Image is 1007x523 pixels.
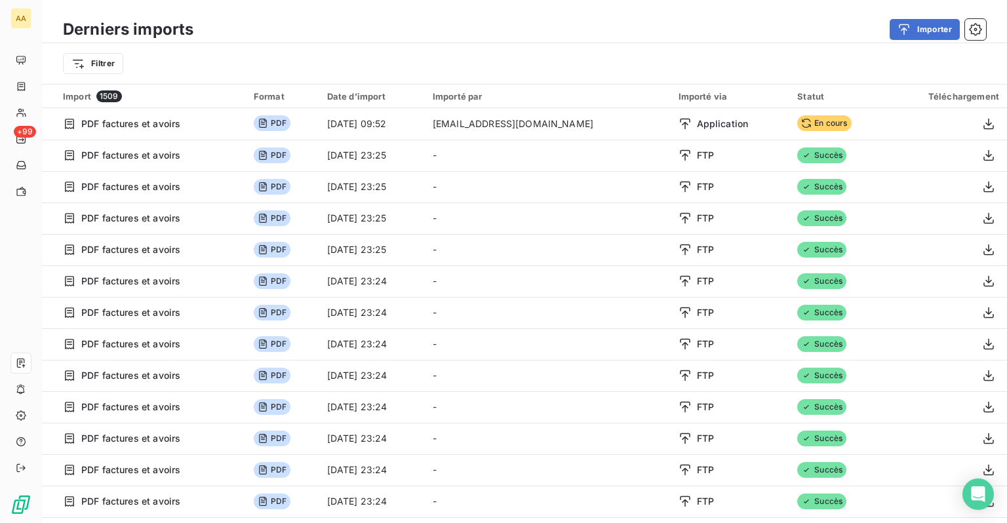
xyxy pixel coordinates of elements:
span: Succès [797,431,846,446]
div: Statut [797,91,879,102]
td: [DATE] 23:25 [319,140,425,171]
span: PDF [254,273,290,289]
span: FTP [697,400,714,414]
td: [DATE] 23:24 [319,454,425,486]
span: PDF [254,368,290,383]
div: Format [254,91,311,102]
td: [DATE] 23:24 [319,265,425,297]
span: PDF [254,210,290,226]
span: Succès [797,179,846,195]
span: PDF [254,336,290,352]
td: [DATE] 23:25 [319,234,425,265]
span: FTP [697,369,714,382]
span: Succès [797,336,846,352]
span: FTP [697,243,714,256]
span: PDF [254,494,290,509]
div: Import [63,90,238,102]
td: [DATE] 23:24 [319,486,425,517]
div: Importé par [433,91,663,102]
span: +99 [14,126,36,138]
span: PDF factures et avoirs [81,243,180,256]
span: FTP [697,180,714,193]
span: PDF [254,179,290,195]
td: - [425,454,671,486]
span: FTP [697,212,714,225]
span: PDF factures et avoirs [81,180,180,193]
span: PDF factures et avoirs [81,463,180,476]
td: [DATE] 09:52 [319,108,425,140]
button: Filtrer [63,53,123,74]
td: [DATE] 23:24 [319,423,425,454]
span: Succès [797,147,846,163]
td: [DATE] 23:24 [319,297,425,328]
span: Succès [797,305,846,320]
td: - [425,360,671,391]
span: PDF factures et avoirs [81,495,180,508]
td: - [425,486,671,517]
span: Succès [797,210,846,226]
span: Succès [797,494,846,509]
span: PDF [254,242,290,258]
button: Importer [890,19,960,40]
td: - [425,391,671,423]
span: PDF factures et avoirs [81,432,180,445]
span: FTP [697,149,714,162]
span: FTP [697,306,714,319]
span: PDF [254,147,290,163]
span: PDF factures et avoirs [81,149,180,162]
td: [DATE] 23:25 [319,203,425,234]
span: PDF factures et avoirs [81,117,180,130]
img: Logo LeanPay [10,494,31,515]
td: - [425,328,671,360]
span: PDF factures et avoirs [81,306,180,319]
span: Succès [797,399,846,415]
td: [DATE] 23:24 [319,328,425,360]
h3: Derniers imports [63,18,193,41]
td: [EMAIL_ADDRESS][DOMAIN_NAME] [425,108,671,140]
span: PDF factures et avoirs [81,369,180,382]
div: AA [10,8,31,29]
span: FTP [697,495,714,508]
span: FTP [697,338,714,351]
td: - [425,297,671,328]
div: Importé via [679,91,782,102]
span: PDF [254,399,290,415]
span: PDF [254,462,290,478]
span: FTP [697,463,714,476]
span: Application [697,117,749,130]
span: Succès [797,242,846,258]
span: PDF [254,305,290,320]
div: Open Intercom Messenger [962,478,994,510]
span: PDF [254,431,290,446]
td: - [425,140,671,171]
span: Succès [797,462,846,478]
span: PDF factures et avoirs [81,275,180,288]
span: FTP [697,432,714,445]
td: - [425,423,671,454]
span: PDF factures et avoirs [81,212,180,225]
div: Téléchargement [894,91,999,102]
span: PDF [254,115,290,131]
td: - [425,234,671,265]
td: [DATE] 23:24 [319,360,425,391]
td: - [425,265,671,297]
td: [DATE] 23:25 [319,171,425,203]
span: En cours [797,115,851,131]
div: Date d’import [327,91,417,102]
td: - [425,203,671,234]
span: Succès [797,368,846,383]
td: - [425,171,671,203]
td: [DATE] 23:24 [319,391,425,423]
span: 1509 [96,90,122,102]
span: PDF factures et avoirs [81,400,180,414]
span: FTP [697,275,714,288]
span: Succès [797,273,846,289]
span: PDF factures et avoirs [81,338,180,351]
